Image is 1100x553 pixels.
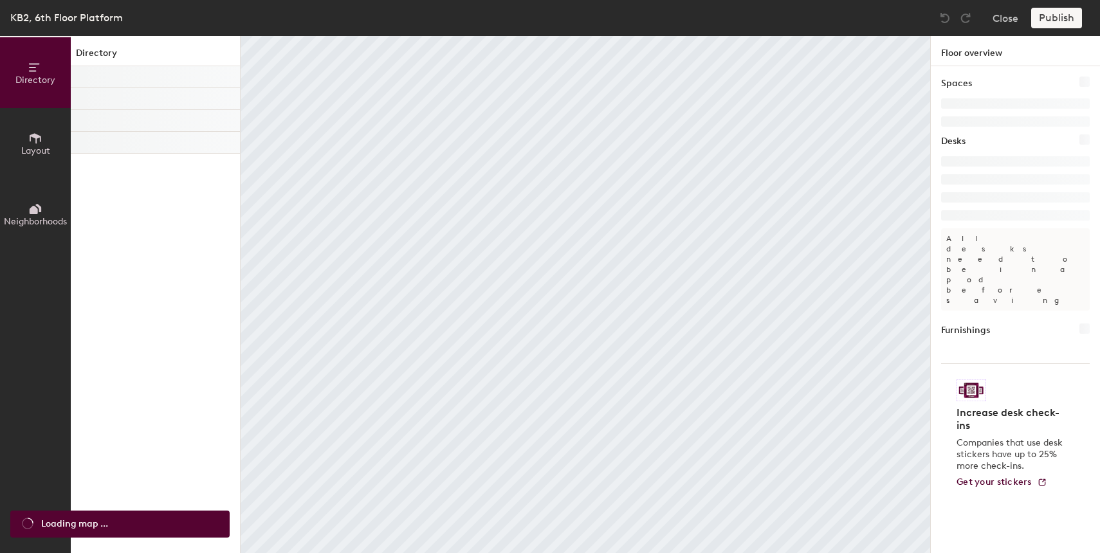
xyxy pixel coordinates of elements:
h4: Increase desk check-ins [957,406,1067,432]
span: Neighborhoods [4,216,67,227]
canvas: Map [241,36,930,553]
span: Get your stickers [957,476,1032,487]
span: Loading map ... [41,517,108,531]
div: KB2, 6th Floor Platform [10,10,123,26]
h1: Desks [941,134,966,149]
h1: Spaces [941,77,972,91]
a: Get your stickers [957,477,1047,488]
p: Companies that use desk stickers have up to 25% more check-ins. [957,437,1067,472]
button: Close [993,8,1018,28]
img: Sticker logo [957,379,986,401]
span: Directory [15,75,55,86]
h1: Floor overview [931,36,1100,66]
p: All desks need to be in a pod before saving [941,228,1090,311]
span: Layout [21,145,50,156]
img: Undo [939,12,951,24]
h1: Directory [71,46,240,66]
img: Redo [959,12,972,24]
h1: Furnishings [941,323,990,338]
